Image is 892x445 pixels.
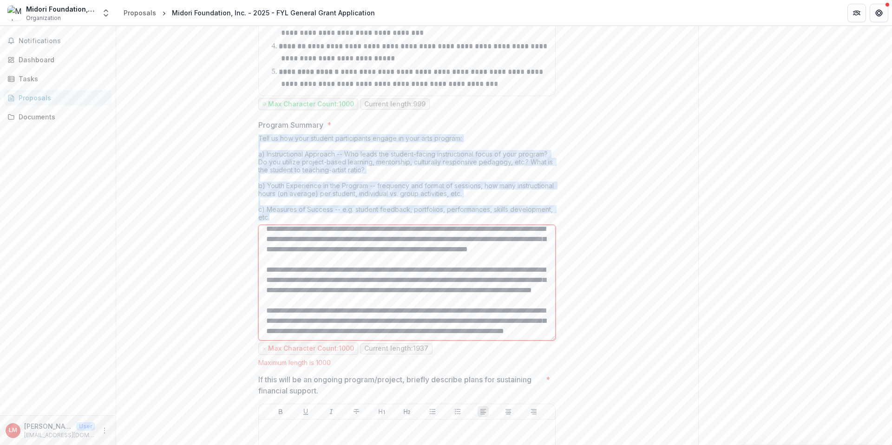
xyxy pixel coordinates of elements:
[120,6,160,20] a: Proposals
[76,422,95,431] p: User
[99,4,112,22] button: Open entity switcher
[401,406,413,417] button: Heading 2
[4,52,112,67] a: Dashboard
[427,406,438,417] button: Bullet List
[268,345,354,353] p: Max Character Count: 1000
[528,406,539,417] button: Align Right
[120,6,379,20] nav: breadcrumb
[19,37,108,45] span: Notifications
[351,406,362,417] button: Strike
[19,112,105,122] div: Documents
[4,33,112,48] button: Notifications
[268,100,354,108] p: Max Character Count: 1000
[24,421,72,431] p: [PERSON_NAME]
[258,134,556,225] div: Tell us how your student participants engage in your arts program: a) Instructional Approach -- W...
[258,119,323,131] p: Program Summary
[7,6,22,20] img: Midori Foundation, Inc.
[4,109,112,124] a: Documents
[452,406,463,417] button: Ordered List
[26,4,96,14] div: Midori Foundation, Inc.
[300,406,311,417] button: Underline
[847,4,866,22] button: Partners
[4,71,112,86] a: Tasks
[364,345,428,353] p: Current length: 1937
[9,427,17,433] div: Luz MacManus
[275,406,286,417] button: Bold
[172,8,375,18] div: Midori Foundation, Inc. - 2025 - FYL General Grant Application
[19,55,105,65] div: Dashboard
[26,14,61,22] span: Organization
[258,374,542,396] p: If this will be an ongoing program/project, briefly describe plans for sustaining financial support.
[870,4,888,22] button: Get Help
[19,93,105,103] div: Proposals
[124,8,156,18] div: Proposals
[376,406,387,417] button: Heading 1
[99,425,110,436] button: More
[258,359,556,366] div: Maximum length is 1000
[478,406,489,417] button: Align Left
[4,90,112,105] a: Proposals
[503,406,514,417] button: Align Center
[19,74,105,84] div: Tasks
[24,431,95,439] p: [EMAIL_ADDRESS][DOMAIN_NAME]
[364,100,426,108] p: Current length: 999
[326,406,337,417] button: Italicize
